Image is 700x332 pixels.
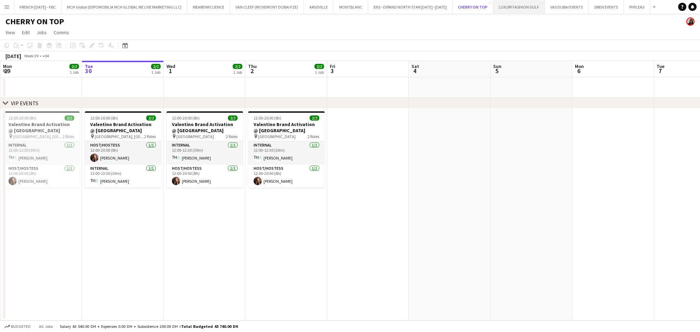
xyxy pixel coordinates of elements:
span: 29 [2,67,12,75]
button: CHERRY ON TOP [453,0,493,14]
span: 2 Roles [63,134,74,139]
button: PHYLEAS [624,0,650,14]
span: Wed [166,63,175,69]
span: 2/2 [310,115,319,121]
a: Jobs [34,28,50,37]
app-job-card: 12:00-20:00 (8h)2/2Valentino Brand Activation @ [GEOGRAPHIC_DATA] [GEOGRAPHIC_DATA], [GEOGRAPHIC_... [3,111,80,188]
span: [GEOGRAPHIC_DATA] [176,134,214,139]
span: 2/2 [69,64,79,69]
span: Sat [412,63,419,69]
app-job-card: 12:00-20:00 (8h)2/2Valentino Brand Activation @ [GEOGRAPHIC_DATA] [GEOGRAPHIC_DATA], [GEOGRAPHIC_... [85,111,161,188]
span: Total Budgeted 43 740.00 DH [181,324,238,329]
button: MCH Global (EXPOMOBILIA MCH GLOBAL ME LIVE MARKETING LLC) [62,0,187,14]
a: View [3,28,18,37]
span: 2 Roles [226,134,238,139]
app-card-role: Internal1/112:00-12:30 (30m)[PERSON_NAME] [166,141,243,165]
span: 2/2 [65,115,74,121]
app-card-role: Host/Hostess1/112:00-20:00 (8h)[PERSON_NAME] [166,165,243,188]
button: ENS - EXPAND NORTH STAR [DATE] -[DATE] [368,0,453,14]
app-job-card: 12:00-20:00 (8h)2/2Valentino Brand Activation @ [GEOGRAPHIC_DATA] [GEOGRAPHIC_DATA]2 RolesInterna... [248,111,325,188]
a: Edit [19,28,32,37]
span: 7 [656,67,664,75]
app-job-card: 12:00-20:00 (8h)2/2Valentino Brand Activation @ [GEOGRAPHIC_DATA] [GEOGRAPHIC_DATA]2 RolesInterna... [166,111,243,188]
button: FRENCH [DATE] - FBC [14,0,62,14]
span: 2/2 [233,64,242,69]
button: VAN CLEEF (RICHEMONT DUBAI FZE) [230,0,304,14]
button: SIREN EVENTS [589,0,624,14]
span: [GEOGRAPHIC_DATA] [258,134,296,139]
h3: Valentino Brand Activation @ [GEOGRAPHIC_DATA] [85,121,161,134]
app-card-role: Internal1/112:00-12:30 (30m)[PERSON_NAME] [3,141,80,165]
app-card-role: Host/Hostess1/112:00-20:00 (8h)[PERSON_NAME] [85,141,161,165]
div: 1 Job [151,70,160,75]
span: Mon [3,63,12,69]
button: LUXURY FASHION GULF [493,0,545,14]
h3: Valentino Brand Activation @ [GEOGRAPHIC_DATA] [248,121,325,134]
span: 12:00-20:00 (8h) [90,115,118,121]
span: 12:00-20:00 (8h) [9,115,36,121]
div: +04 [42,53,49,58]
span: 3 [329,67,335,75]
span: Budgeted [11,324,31,329]
span: 2 [247,67,257,75]
span: All jobs [38,324,54,329]
span: 12:00-20:00 (8h) [172,115,200,121]
span: Sun [493,63,501,69]
span: 4 [410,67,419,75]
div: [DATE] [5,53,21,59]
span: Tue [85,63,93,69]
span: Edit [22,29,30,36]
h3: Valentino Brand Activation @ [GEOGRAPHIC_DATA] [166,121,243,134]
span: 1 [165,67,175,75]
div: 1 Job [70,70,79,75]
button: ARGEVILLE [304,0,334,14]
span: 5 [492,67,501,75]
div: 1 Job [315,70,324,75]
span: Tue [657,63,664,69]
span: 12:00-20:00 (8h) [254,115,281,121]
span: Fri [330,63,335,69]
span: 30 [84,67,93,75]
h1: CHERRY ON TOP [5,16,64,27]
span: Comms [54,29,69,36]
span: 2/2 [146,115,156,121]
span: [GEOGRAPHIC_DATA], [GEOGRAPHIC_DATA] [95,134,144,139]
span: 2/2 [314,64,324,69]
span: Jobs [37,29,47,36]
span: 2 Roles [144,134,156,139]
span: Thu [248,63,257,69]
app-user-avatar: Sara Mendhao [686,17,695,26]
app-card-role: Host/Hostess1/112:00-20:00 (8h)[PERSON_NAME] [3,165,80,188]
div: VIP EVENTS [11,100,38,107]
app-card-role: Host/Hostess1/112:00-20:00 (8h)[PERSON_NAME] [248,165,325,188]
button: Budgeted [3,323,32,330]
span: 2/2 [151,64,161,69]
span: Mon [575,63,584,69]
button: MONTBLANC [334,0,368,14]
span: View [5,29,15,36]
span: [GEOGRAPHIC_DATA], [GEOGRAPHIC_DATA] [13,134,63,139]
app-card-role: Internal1/112:00-12:30 (30m)[PERSON_NAME] [248,141,325,165]
a: Comms [51,28,72,37]
div: Salary 43 540.00 DH + Expenses 0.00 DH + Subsistence 200.00 DH = [60,324,238,329]
app-card-role: Internal1/113:00-13:30 (30m)[PERSON_NAME] [85,165,161,188]
span: 2 Roles [308,134,319,139]
span: 6 [574,67,584,75]
button: WEAREINFLUENCE [187,0,230,14]
button: VAS DUBAI EVENTS [545,0,589,14]
span: Week 39 [23,53,40,58]
h3: Valentino Brand Activation @ [GEOGRAPHIC_DATA] [3,121,80,134]
div: 1 Job [233,70,242,75]
span: 2/2 [228,115,238,121]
